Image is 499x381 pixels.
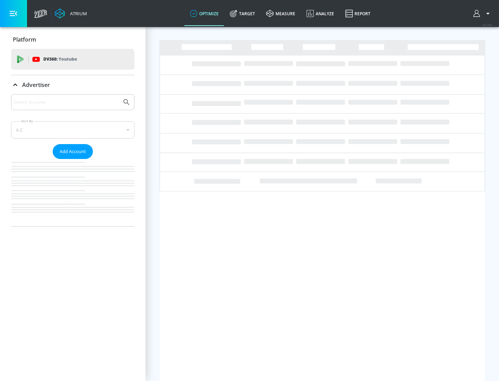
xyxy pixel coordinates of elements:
a: measure [261,1,301,26]
span: v 4.24.0 [482,23,492,27]
div: DV360: Youtube [11,49,134,70]
p: DV360: [43,55,77,63]
label: Sort By [20,119,35,123]
nav: list of Advertiser [11,159,134,226]
button: Add Account [53,144,93,159]
p: Advertiser [22,81,50,89]
a: optimize [184,1,224,26]
div: A-Z [11,121,134,139]
div: Atrium [67,10,87,17]
a: Target [224,1,261,26]
p: Platform [13,36,36,43]
div: Advertiser [11,94,134,226]
div: Platform [11,30,134,49]
a: Report [340,1,376,26]
p: Youtube [59,55,77,63]
a: Analyze [301,1,340,26]
a: Atrium [55,8,87,19]
div: Advertiser [11,75,134,95]
input: Search by name [14,98,119,107]
span: Add Account [60,148,86,156]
